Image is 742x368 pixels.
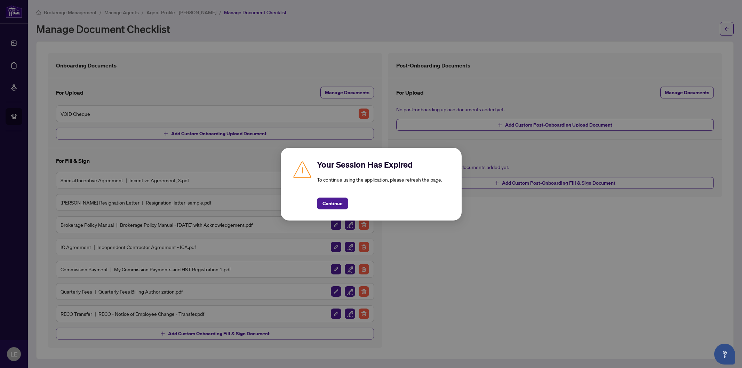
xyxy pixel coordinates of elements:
button: Open asap [714,344,735,365]
span: Continue [322,198,343,209]
h2: Your Session Has Expired [317,159,450,170]
div: To continue using the application, please refresh the page. [317,159,450,209]
button: Continue [317,198,348,209]
img: Caution icon [292,159,313,180]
